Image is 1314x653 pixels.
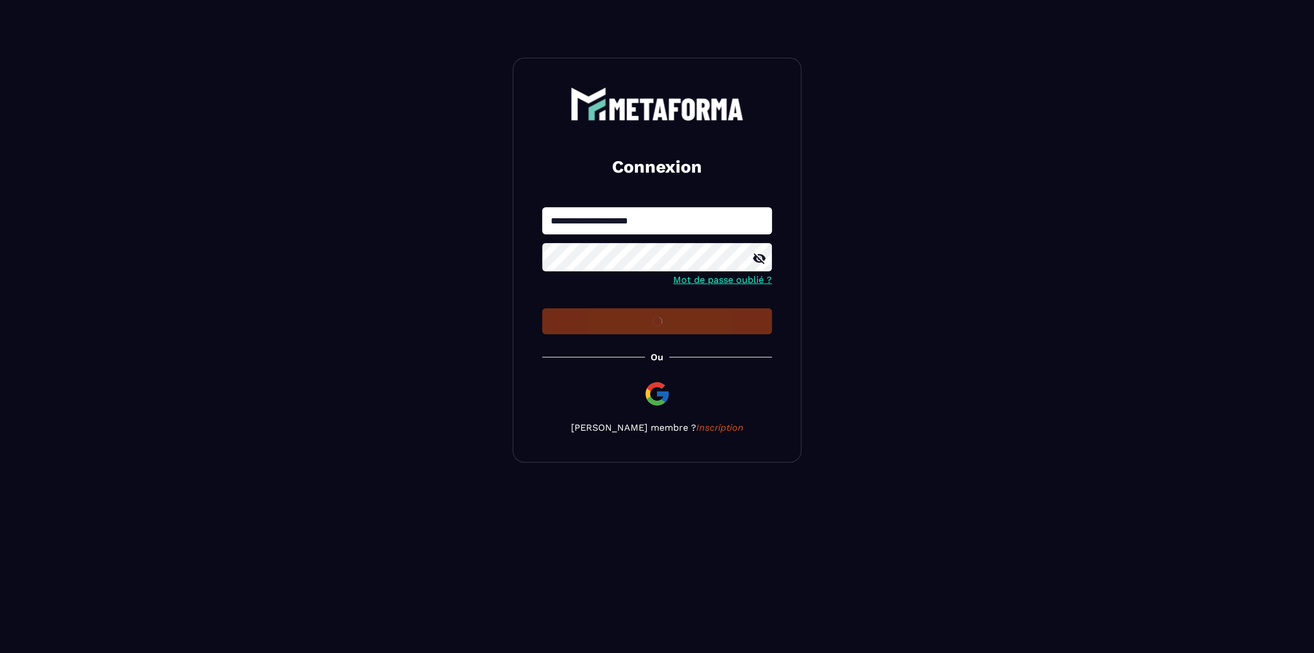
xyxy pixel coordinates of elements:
[570,87,744,121] img: logo
[542,422,772,433] p: [PERSON_NAME] membre ?
[643,380,671,408] img: google
[556,155,758,178] h2: Connexion
[673,274,772,285] a: Mot de passe oublié ?
[651,352,663,363] p: Ou
[542,87,772,121] a: logo
[696,422,744,433] a: Inscription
